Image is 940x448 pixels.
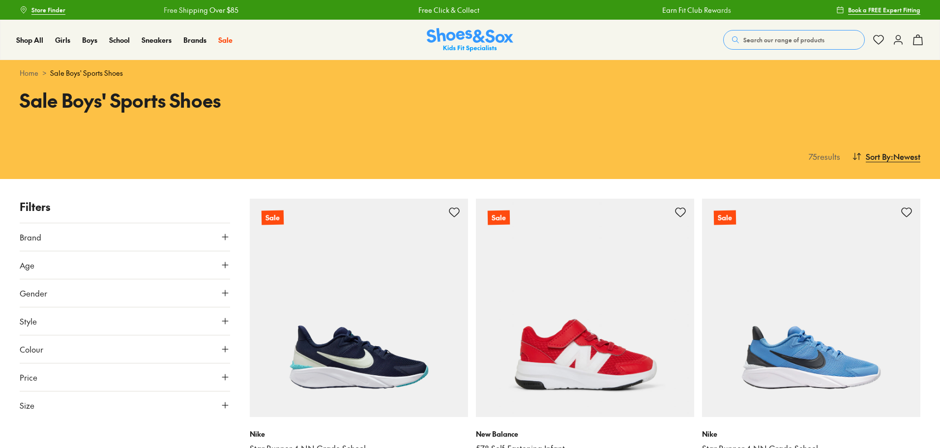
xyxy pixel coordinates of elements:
a: Free Click & Collect [418,5,479,15]
a: Shoes & Sox [427,28,513,52]
a: Earn Fit Club Rewards [662,5,731,15]
p: Sale [488,210,510,225]
span: Age [20,259,34,271]
button: Price [20,363,230,391]
p: Filters [20,199,230,215]
button: Search our range of products [723,30,865,50]
span: Search our range of products [743,35,824,44]
span: Size [20,399,34,411]
a: Free Shipping Over $85 [163,5,238,15]
button: Style [20,307,230,335]
span: Brand [20,231,41,243]
a: Sneakers [142,35,172,45]
a: Book a FREE Expert Fitting [836,1,920,19]
button: Size [20,391,230,419]
span: Gender [20,287,47,299]
span: : Newest [891,150,920,162]
button: Colour [20,335,230,363]
span: Style [20,315,37,327]
p: 75 results [805,150,840,162]
a: Sale [218,35,233,45]
button: Brand [20,223,230,251]
img: SNS_Logo_Responsive.svg [427,28,513,52]
a: Sale [250,199,468,417]
p: Sale [262,210,284,225]
a: School [109,35,130,45]
p: Nike [702,429,920,439]
span: Store Finder [31,5,65,14]
a: Girls [55,35,70,45]
button: Sort By:Newest [852,146,920,167]
a: Boys [82,35,97,45]
span: Sale Boys' Sports Shoes [50,68,123,78]
a: Brands [183,35,206,45]
button: Gender [20,279,230,307]
a: Sale [702,199,920,417]
span: Colour [20,343,43,355]
button: Age [20,251,230,279]
div: > [20,68,920,78]
p: Nike [250,429,468,439]
span: Price [20,371,37,383]
h1: Sale Boys' Sports Shoes [20,86,458,114]
p: New Balance [476,429,694,439]
a: Home [20,68,38,78]
span: Book a FREE Expert Fitting [848,5,920,14]
span: Sort By [866,150,891,162]
a: Store Finder [20,1,65,19]
a: Shop All [16,35,43,45]
a: Sale [476,199,694,417]
p: Sale [714,210,736,225]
